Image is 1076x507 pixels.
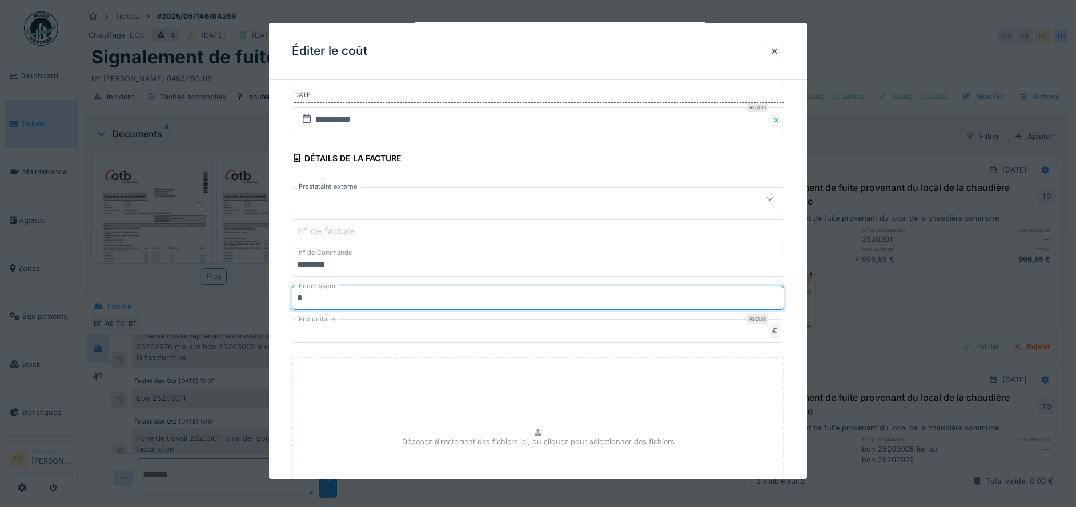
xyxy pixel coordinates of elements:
[296,281,338,291] label: Fournisseur
[294,90,784,103] label: Date
[772,107,784,131] button: Close
[747,314,768,324] div: Requis
[292,44,367,58] h3: Éditer le coût
[402,436,674,447] p: Déposez directement des fichiers ici, ou cliquez pour sélectionner des fichiers
[296,314,338,324] label: Prix unitaire
[292,150,402,169] div: Détails de la facture
[296,248,355,258] label: n° de Commande
[747,103,768,112] div: Requis
[770,323,780,338] div: €
[296,182,360,191] label: Prestataire externe
[296,224,357,238] label: n° de facture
